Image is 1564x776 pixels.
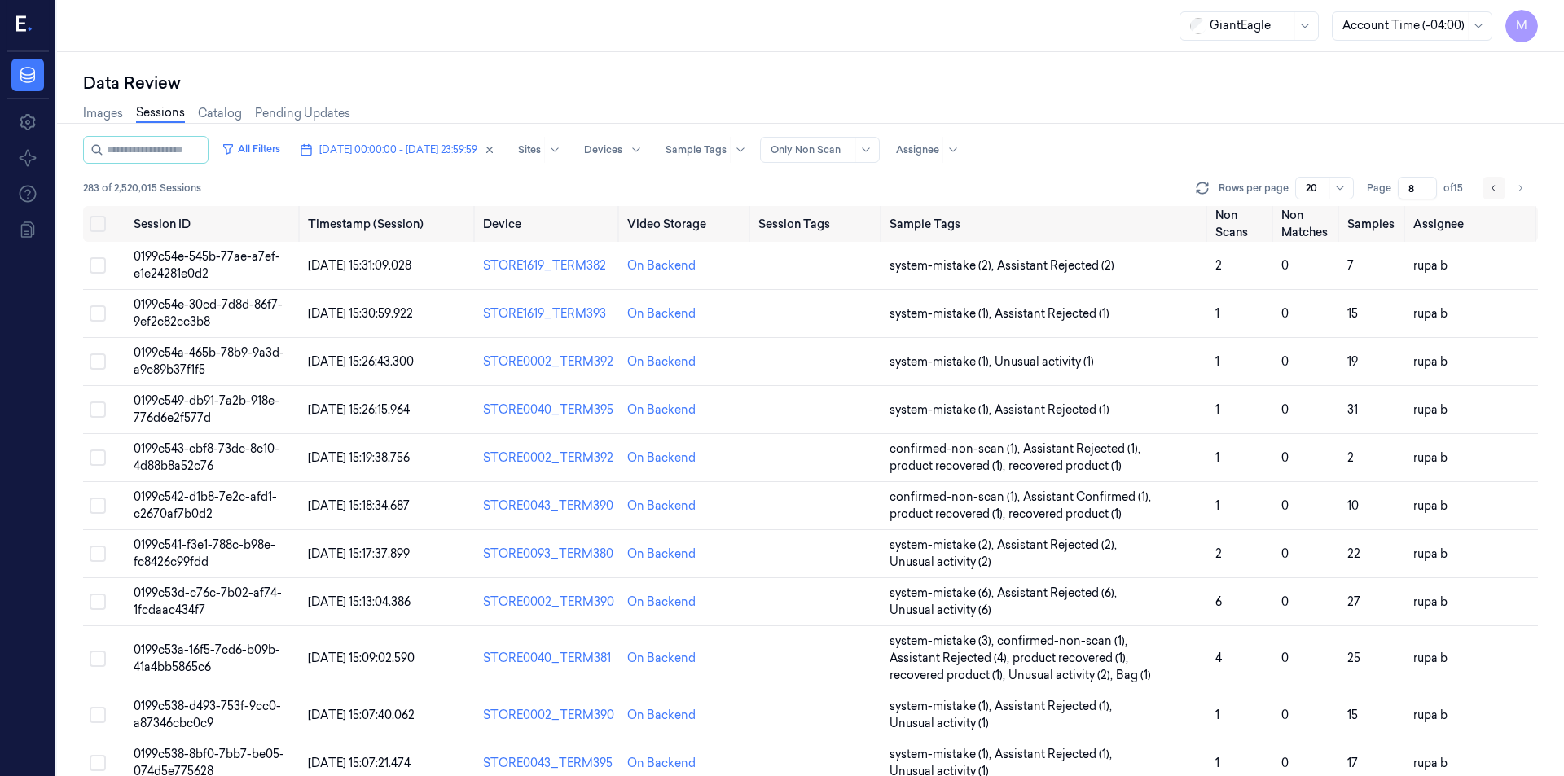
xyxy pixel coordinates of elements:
[890,537,997,554] span: system-mistake (2) ,
[83,181,201,195] span: 283 of 2,520,015 Sessions
[483,594,614,611] div: STORE0002_TERM390
[90,305,106,322] button: Select row
[215,136,287,162] button: All Filters
[890,602,991,619] span: Unusual activity (6)
[1347,546,1360,561] span: 22
[1509,177,1531,199] button: Go to next page
[134,585,282,617] span: 0199c53d-c76c-7b02-af74-1fcdaac434f7
[995,353,1094,370] span: Unusual activity (1)
[1413,354,1448,369] span: rupa b
[1281,756,1289,770] span: 0
[1281,258,1289,273] span: 0
[890,650,1013,667] span: Assistant Rejected (4) ,
[890,257,997,274] span: system-mistake (2) ,
[1215,756,1219,770] span: 1
[90,449,106,466] button: Select row
[1347,594,1360,609] span: 27
[477,206,621,242] th: Device
[890,633,997,650] span: system-mistake (3) ,
[1347,498,1359,513] span: 10
[627,498,696,515] div: On Backend
[890,353,995,370] span: system-mistake (1) ,
[308,258,411,273] span: [DATE] 15:31:09.028
[997,633,1131,650] span: confirmed-non-scan (1) ,
[90,353,106,370] button: Select row
[1023,441,1144,458] span: Assistant Rejected (1) ,
[134,297,283,329] span: 0199c54e-30cd-7d8d-86f7-9ef2c82cc3b8
[883,206,1210,242] th: Sample Tags
[1281,498,1289,513] span: 0
[1347,651,1360,665] span: 25
[1281,402,1289,417] span: 0
[1413,594,1448,609] span: rupa b
[134,699,281,730] span: 0199c538-d493-753f-9cc0-a87346cbc0c9
[1008,506,1122,523] span: recovered product (1)
[1413,651,1448,665] span: rupa b
[1505,10,1538,42] button: M
[627,401,696,419] div: On Backend
[1483,177,1531,199] nav: pagination
[1219,181,1289,195] p: Rows per page
[301,206,476,242] th: Timestamp (Session)
[483,546,614,563] div: STORE0093_TERM380
[1281,450,1289,465] span: 0
[1347,708,1358,722] span: 15
[1215,708,1219,722] span: 1
[90,546,106,562] button: Select row
[1347,402,1358,417] span: 31
[1008,667,1116,684] span: Unusual activity (2) ,
[890,441,1023,458] span: confirmed-non-scan (1) ,
[90,216,106,232] button: Select all
[134,537,275,569] span: 0199c541-f3e1-788c-b98e-fc8426c99fdd
[890,506,1008,523] span: product recovered (1) ,
[127,206,302,242] th: Session ID
[90,257,106,274] button: Select row
[1413,402,1448,417] span: rupa b
[1413,756,1448,770] span: rupa b
[890,715,989,732] span: Unusual activity (1)
[890,585,997,602] span: system-mistake (6) ,
[483,650,614,667] div: STORE0040_TERM381
[90,651,106,667] button: Select row
[627,650,696,667] div: On Backend
[1215,402,1219,417] span: 1
[627,305,696,322] div: On Backend
[890,554,991,571] span: Unusual activity (2)
[1281,594,1289,609] span: 0
[1281,546,1289,561] span: 0
[1008,458,1122,475] span: recovered product (1)
[627,449,696,467] div: On Backend
[1023,489,1154,506] span: Assistant Confirmed (1) ,
[483,755,614,772] div: STORE0043_TERM395
[890,458,1008,475] span: product recovered (1) ,
[1281,651,1289,665] span: 0
[308,306,413,321] span: [DATE] 15:30:59.922
[997,257,1114,274] span: Assistant Rejected (2)
[627,353,696,370] div: On Backend
[890,746,995,763] span: system-mistake (1) ,
[1347,354,1358,369] span: 19
[627,755,696,772] div: On Backend
[1413,546,1448,561] span: rupa b
[483,353,614,370] div: STORE0002_TERM392
[483,257,614,274] div: STORE1619_TERM382
[308,498,410,513] span: [DATE] 15:18:34.687
[997,585,1120,602] span: Assistant Rejected (6) ,
[134,489,277,521] span: 0199c542-d1b8-7e2c-afd1-c2670af7b0d2
[483,498,614,515] div: STORE0043_TERM390
[621,206,752,242] th: Video Storage
[995,698,1115,715] span: Assistant Rejected (1) ,
[1347,450,1354,465] span: 2
[1347,756,1358,770] span: 17
[627,594,696,611] div: On Backend
[1413,450,1448,465] span: rupa b
[890,667,1008,684] span: recovered product (1) ,
[627,707,696,724] div: On Backend
[1347,258,1354,273] span: 7
[90,755,106,771] button: Select row
[1413,708,1448,722] span: rupa b
[308,756,411,770] span: [DATE] 15:07:21.474
[995,746,1115,763] span: Assistant Rejected (1) ,
[1215,306,1219,321] span: 1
